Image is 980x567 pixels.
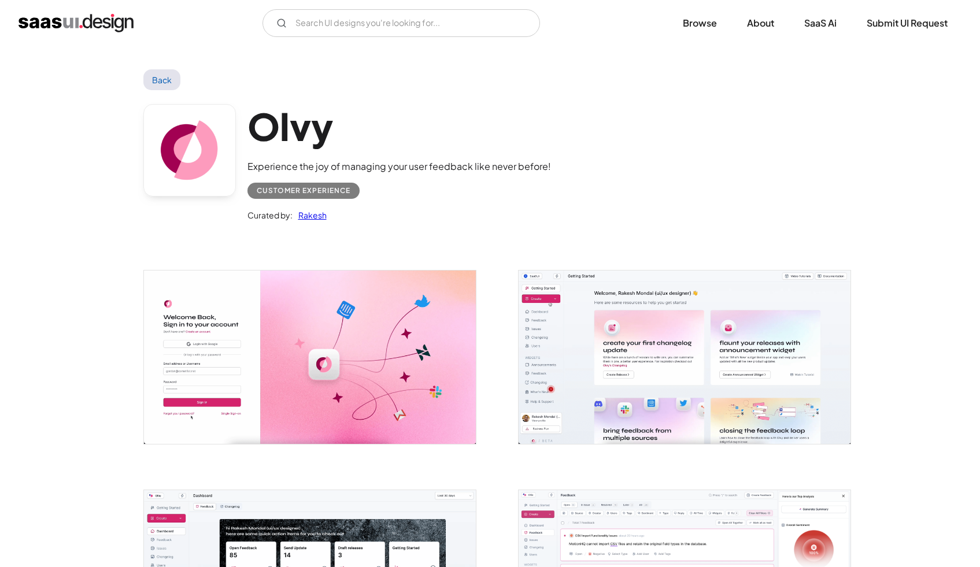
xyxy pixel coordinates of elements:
a: Back [143,69,181,90]
a: home [19,14,134,32]
div: Curated by: [247,208,293,222]
div: Customer Experience [257,184,350,198]
a: SaaS Ai [790,10,850,36]
a: open lightbox [144,270,476,443]
img: 64151e20babae48621cbc73d_Olvy%20Getting%20Started.png [519,270,850,443]
div: Experience the joy of managing your user feedback like never before! [247,160,551,173]
img: 64151e20babae4e17ecbc73e_Olvy%20Sign%20In.png [144,270,476,443]
a: About [733,10,788,36]
a: Submit UI Request [853,10,961,36]
input: Search UI designs you're looking for... [262,9,540,37]
a: open lightbox [519,270,850,443]
h1: Olvy [247,104,551,149]
a: Rakesh [293,208,327,222]
form: Email Form [262,9,540,37]
a: Browse [669,10,731,36]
